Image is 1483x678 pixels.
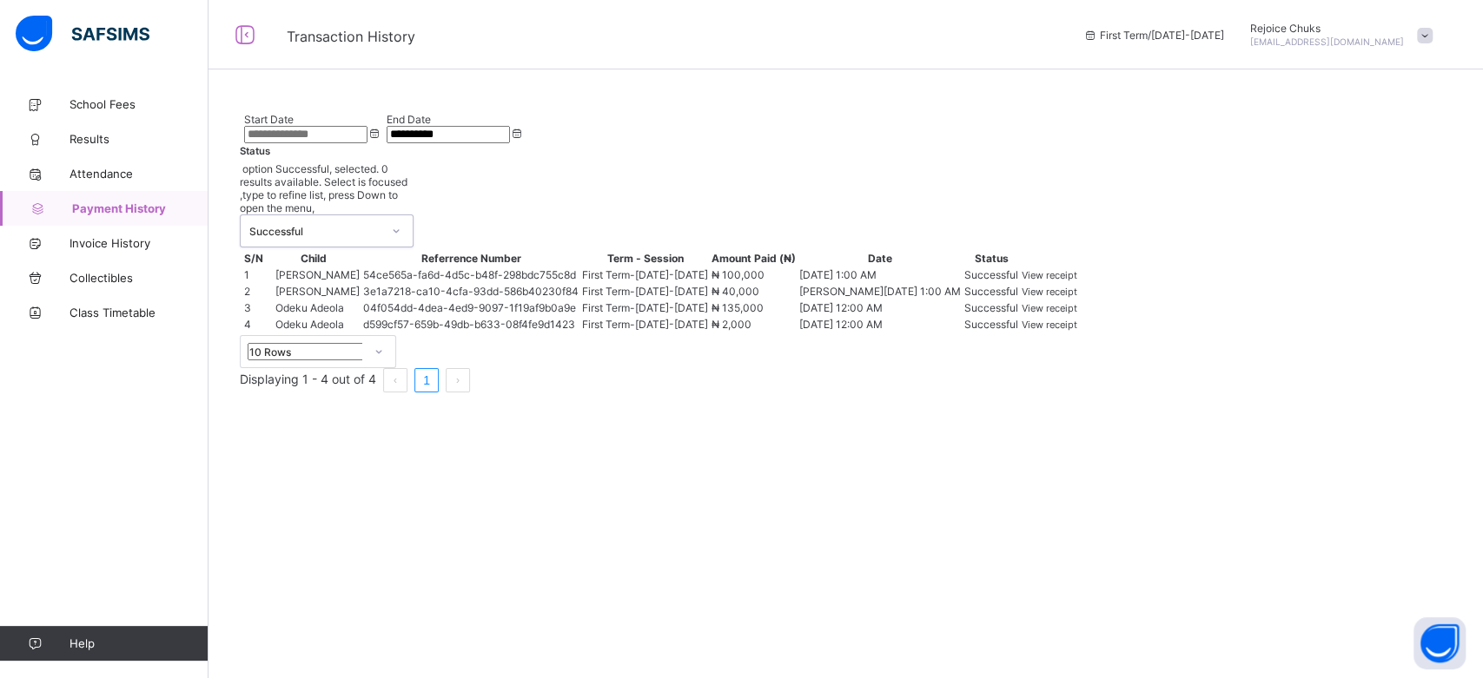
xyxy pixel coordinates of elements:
span: View receipt [1022,302,1077,314]
button: Open asap [1413,617,1466,669]
span: Invoice History [70,236,209,250]
span: 0 results available. Select is focused ,type to refine list, press Down to open the menu, [240,162,407,214]
th: Status [963,251,1019,266]
td: 2 [243,284,264,299]
span: ₦ 135,000 [712,301,764,314]
span: Collectibles [70,271,209,285]
th: Referrence Number [362,251,579,266]
td: 4 [243,317,264,332]
li: 上一页 [383,368,407,392]
td: 1 [243,267,264,282]
th: Child [266,251,361,266]
span: Help [70,636,208,650]
span: Attendance [70,167,209,181]
span: Successful [964,268,1018,281]
th: Term - Session [581,251,709,266]
span: Transaction History [287,28,415,45]
span: Status [240,145,270,157]
span: View receipt [1022,319,1077,331]
span: Rejoice Chuks [1250,22,1404,35]
th: S/N [243,251,264,266]
button: next page [446,368,470,392]
span: [PERSON_NAME] [275,268,360,281]
div: Successful [249,225,381,238]
td: First Term - [DATE]-[DATE] [581,317,709,332]
a: 1 [415,369,438,392]
th: Amount Paid (₦) [711,251,797,266]
td: First Term - [DATE]-[DATE] [581,284,709,299]
td: First Term - [DATE]-[DATE] [581,267,709,282]
td: First Term - [DATE]-[DATE] [581,300,709,315]
li: Displaying 1 - 4 out of 4 [240,368,376,392]
span: Class Timetable [70,306,209,319]
th: Date [798,251,962,266]
td: d599cf57-659b-49db-b633-08f4fe9d1423 [362,317,579,332]
span: School Fees [70,97,209,111]
td: [DATE] 1:00 AM [798,267,962,282]
span: Successful [964,318,1018,331]
label: End Date [387,113,431,126]
span: View receipt [1022,286,1077,298]
span: Payment History [72,201,209,215]
span: option Successful, selected. [240,162,379,175]
label: Start Date [244,113,294,126]
td: 54ce565a-fa6d-4d5c-b48f-298bdc755c8d [362,267,579,282]
img: safsims [16,16,149,52]
button: prev page [383,368,407,392]
div: 10 Rows [249,346,364,359]
td: 3e1a7218-ca10-4cfa-93dd-586b40230f84 [362,284,579,299]
td: 3 [243,300,264,315]
td: [DATE] 12:00 AM [798,317,962,332]
li: 1 [414,368,439,392]
span: Odeku Adeola [275,301,344,314]
span: ₦ 100,000 [712,268,765,281]
span: ₦ 2,000 [712,318,751,331]
td: [PERSON_NAME][DATE] 1:00 AM [798,284,962,299]
td: 04f054dd-4dea-4ed9-9097-1f19af9b0a9e [362,300,579,315]
span: [EMAIL_ADDRESS][DOMAIN_NAME] [1250,36,1404,47]
span: Results [70,132,209,146]
span: ₦ 40,000 [712,285,759,298]
span: [PERSON_NAME] [275,285,360,298]
div: RejoiceChuks [1241,22,1441,48]
td: [DATE] 12:00 AM [798,300,962,315]
li: 下一页 [446,368,470,392]
span: Successful [964,285,1018,298]
span: View receipt [1022,269,1077,281]
span: Successful [964,301,1018,314]
span: Odeku Adeola [275,318,344,331]
span: session/term information [1082,29,1224,42]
